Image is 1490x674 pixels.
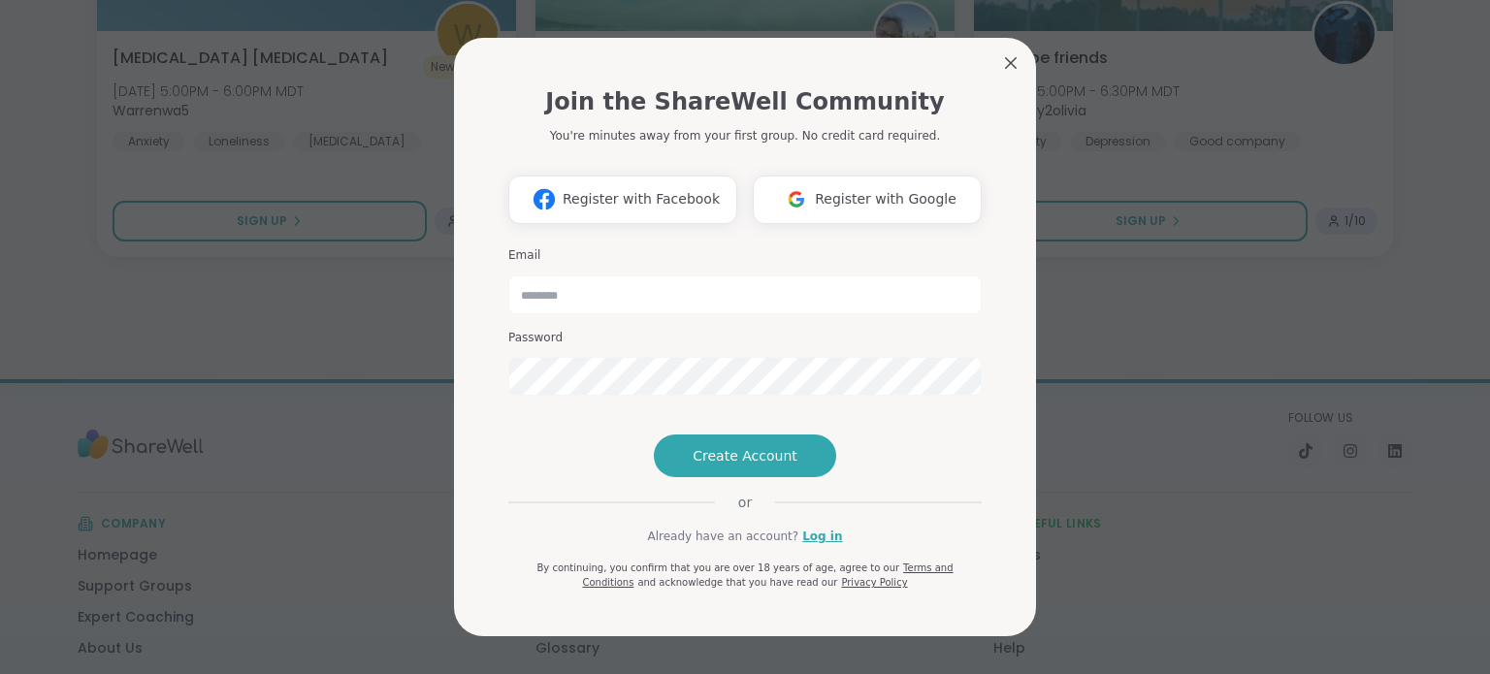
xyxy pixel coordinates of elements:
span: or [715,493,775,512]
h3: Email [508,247,982,264]
span: Register with Facebook [563,189,720,209]
span: and acknowledge that you have read our [637,577,837,588]
h1: Join the ShareWell Community [545,84,944,119]
h3: Password [508,330,982,346]
a: Terms and Conditions [582,562,953,588]
img: ShareWell Logomark [778,181,815,217]
img: ShareWell Logomark [526,181,563,217]
p: You're minutes away from your first group. No credit card required. [550,127,940,144]
a: Log in [802,528,842,545]
span: Create Account [693,446,797,465]
button: Create Account [654,434,836,477]
span: By continuing, you confirm that you are over 18 years of age, agree to our [536,562,899,573]
button: Register with Facebook [508,176,737,224]
a: Privacy Policy [841,577,907,588]
button: Register with Google [753,176,982,224]
span: Register with Google [815,189,956,209]
span: Already have an account? [647,528,798,545]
